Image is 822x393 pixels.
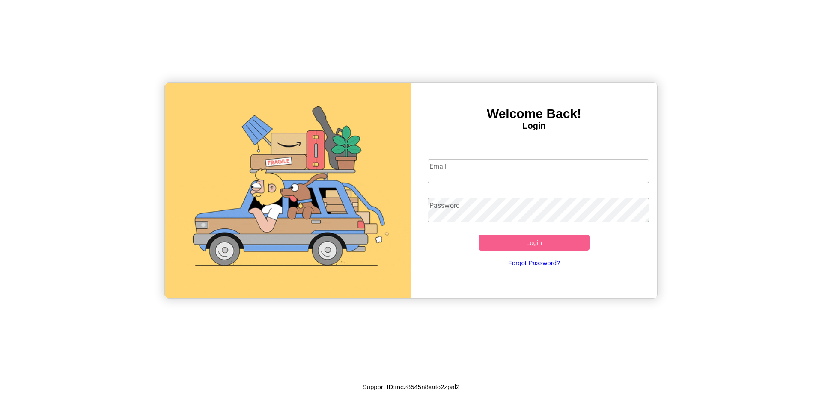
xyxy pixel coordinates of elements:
h3: Welcome Back! [411,106,657,121]
p: Support ID: mez8545n8xato2zpal2 [363,381,460,393]
a: Forgot Password? [423,251,645,275]
img: gif [165,83,411,298]
button: Login [479,235,590,251]
h4: Login [411,121,657,131]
